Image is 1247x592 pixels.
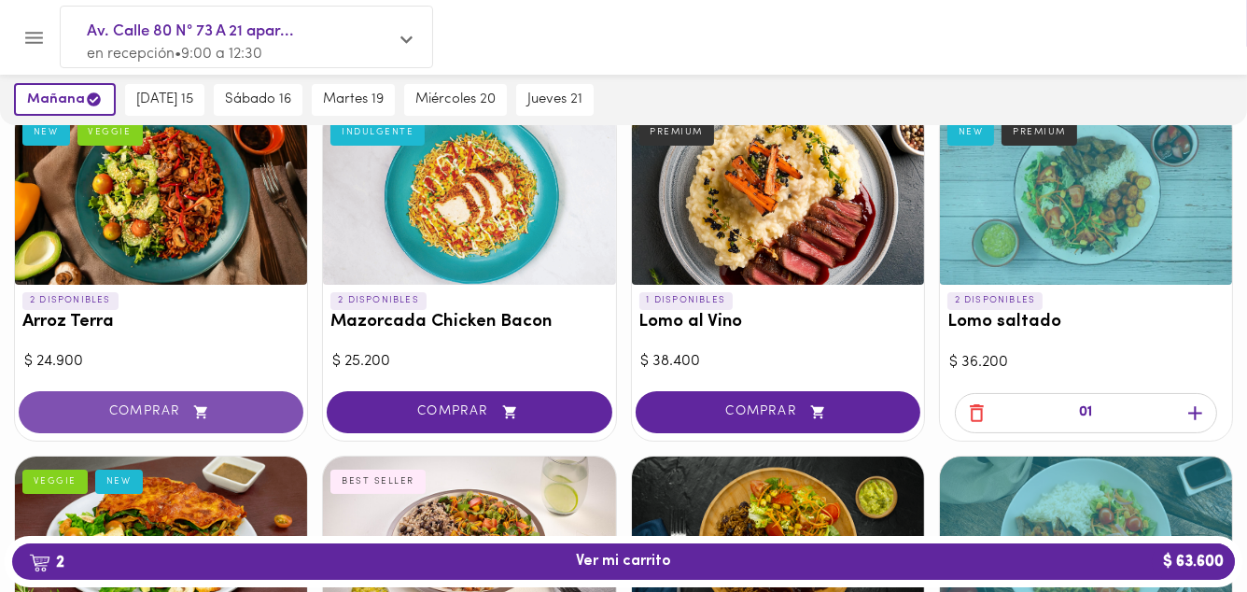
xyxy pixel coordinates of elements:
[947,120,995,145] div: NEW
[136,92,193,108] span: [DATE] 15
[15,107,307,285] div: Arroz Terra
[947,292,1044,309] p: 2 DISPONIBLES
[947,313,1225,332] h3: Lomo saltado
[330,292,427,309] p: 2 DISPONIBLES
[1079,402,1092,424] p: 01
[527,92,582,108] span: jueves 21
[14,83,116,116] button: mañana
[24,351,298,373] div: $ 24.900
[350,404,588,420] span: COMPRAR
[632,107,924,285] div: Lomo al Vino
[516,84,594,116] button: jueves 21
[330,120,425,145] div: INDULGENTE
[323,92,384,108] span: martes 19
[22,292,119,309] p: 2 DISPONIBLES
[636,391,920,433] button: COMPRAR
[641,351,915,373] div: $ 38.400
[639,120,715,145] div: PREMIUM
[327,391,611,433] button: COMPRAR
[22,470,88,494] div: VEGGIE
[12,543,1235,580] button: 2Ver mi carrito$ 63.600
[659,404,897,420] span: COMPRAR
[87,20,387,44] span: Av. Calle 80 N° 73 A 21 apar...
[214,84,302,116] button: sábado 16
[330,313,608,332] h3: Mazorcada Chicken Bacon
[19,391,303,433] button: COMPRAR
[95,470,143,494] div: NEW
[576,553,671,571] span: Ver mi carrito
[404,84,507,116] button: miércoles 20
[330,470,426,494] div: BEST SELLER
[27,91,103,108] span: mañana
[332,351,606,373] div: $ 25.200
[225,92,291,108] span: sábado 16
[323,107,615,285] div: Mazorcada Chicken Bacon
[639,313,917,332] h3: Lomo al Vino
[87,47,262,62] span: en recepción • 9:00 a 12:30
[125,84,204,116] button: [DATE] 15
[22,313,300,332] h3: Arroz Terra
[949,352,1223,374] div: $ 36.200
[639,292,734,309] p: 1 DISPONIBLES
[77,120,143,145] div: VEGGIE
[22,120,70,145] div: NEW
[940,107,1232,285] div: Lomo saltado
[29,554,50,572] img: cart.png
[415,92,496,108] span: miércoles 20
[1002,120,1077,145] div: PREMIUM
[11,15,57,61] button: Menu
[312,84,395,116] button: martes 19
[18,550,76,574] b: 2
[42,404,280,420] span: COMPRAR
[1139,484,1228,573] iframe: Messagebird Livechat Widget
